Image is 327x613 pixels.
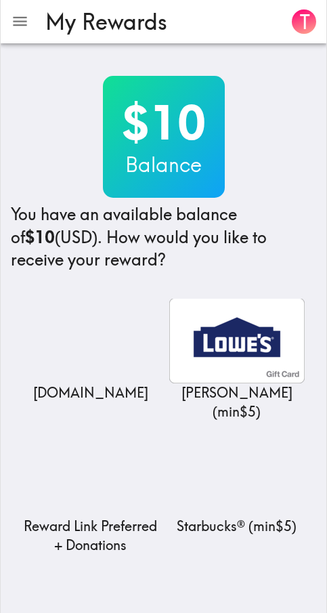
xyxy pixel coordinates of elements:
h4: You have an available balance of (USD) . How would you like to receive your reward? [11,203,316,272]
span: T [300,10,310,34]
button: T [286,4,322,39]
h3: My Rewards [45,9,276,35]
h3: Balance [103,150,225,179]
p: [DOMAIN_NAME] [23,383,158,402]
a: Amazon.com[DOMAIN_NAME] [23,299,158,402]
h2: $10 [103,95,225,150]
a: Starbucks®Starbucks® (min$5) [169,432,305,536]
p: Starbucks® ( min $5 ) [169,517,305,536]
a: Lowe's[PERSON_NAME] (min$5) [169,299,305,421]
img: Lowe's [169,299,305,383]
a: Reward Link Preferred + DonationsReward Link Preferred + Donations [23,432,158,555]
b: $10 [25,227,55,247]
p: Reward Link Preferred + Donations [23,517,158,555]
p: [PERSON_NAME] ( min $5 ) [169,383,305,421]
